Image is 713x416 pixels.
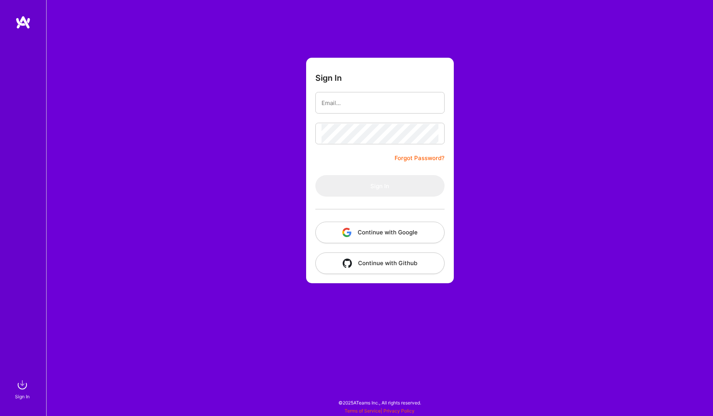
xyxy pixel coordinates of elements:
img: logo [15,15,31,29]
img: icon [343,259,352,268]
a: Forgot Password? [395,154,445,163]
input: Email... [322,93,438,113]
img: icon [342,228,352,237]
a: Terms of Service [345,408,381,414]
div: Sign In [15,393,30,401]
div: © 2025 ATeams Inc., All rights reserved. [46,393,713,412]
span: | [345,408,415,414]
a: sign inSign In [16,377,30,401]
img: sign in [15,377,30,393]
button: Continue with Google [315,222,445,243]
h3: Sign In [315,73,342,83]
a: Privacy Policy [383,408,415,414]
button: Continue with Github [315,252,445,274]
button: Sign In [315,175,445,197]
